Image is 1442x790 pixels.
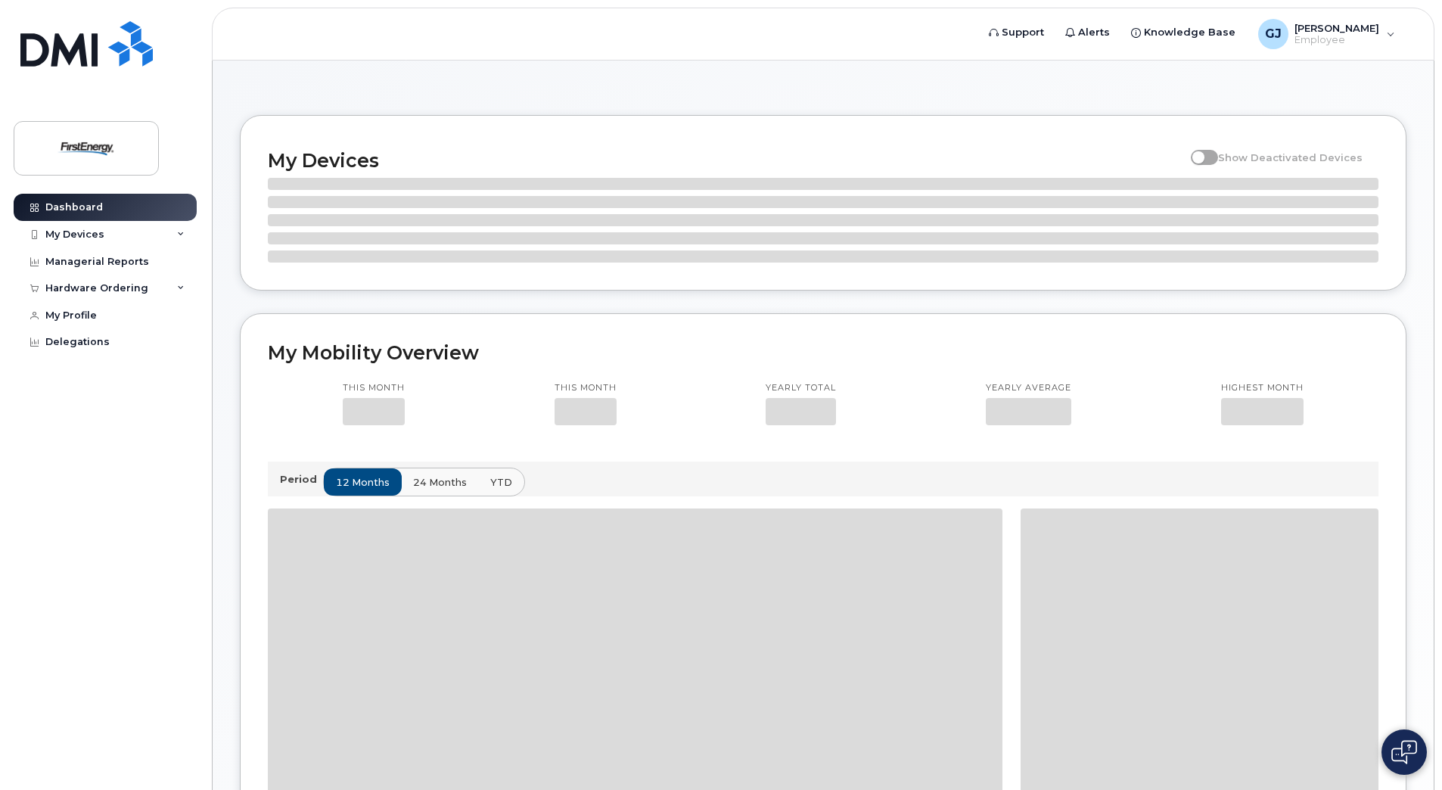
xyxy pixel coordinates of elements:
p: This month [343,382,405,394]
p: Highest month [1221,382,1304,394]
input: Show Deactivated Devices [1191,143,1203,155]
img: Open chat [1391,740,1417,764]
p: Yearly total [766,382,836,394]
h2: My Mobility Overview [268,341,1378,364]
p: Yearly average [986,382,1071,394]
h2: My Devices [268,149,1183,172]
span: 24 months [413,475,467,490]
span: Show Deactivated Devices [1218,151,1363,163]
span: YTD [490,475,512,490]
p: Period [280,472,323,487]
p: This month [555,382,617,394]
